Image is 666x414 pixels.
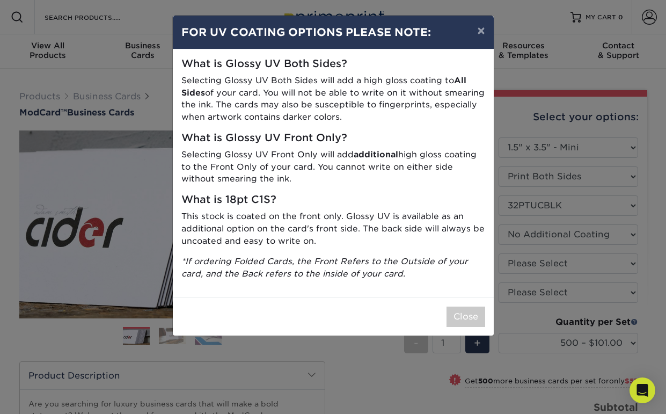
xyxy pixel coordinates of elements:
[181,75,485,124] p: Selecting Glossy UV Both Sides will add a high gloss coating to of your card. You will not be abl...
[181,58,485,70] h5: What is Glossy UV Both Sides?
[181,210,485,247] p: This stock is coated on the front only. Glossy UV is available as an additional option on the car...
[181,149,485,185] p: Selecting Glossy UV Front Only will add high gloss coating to the Front Only of your card. You ca...
[181,132,485,144] h5: What is Glossy UV Front Only?
[181,194,485,206] h5: What is 18pt C1S?
[181,24,485,40] h4: FOR UV COATING OPTIONS PLEASE NOTE:
[181,75,466,98] strong: All Sides
[181,256,468,279] i: *If ordering Folded Cards, the Front Refers to the Outside of your card, and the Back refers to t...
[447,307,485,327] button: Close
[354,149,398,159] strong: additional
[469,16,493,46] button: ×
[630,377,655,403] div: Open Intercom Messenger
